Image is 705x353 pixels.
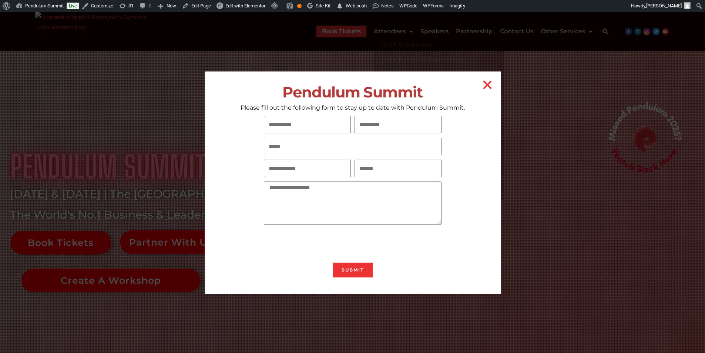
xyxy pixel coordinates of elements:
[264,229,376,258] iframe: reCAPTCHA
[297,4,302,8] div: OK
[333,263,373,277] button: Submit
[316,3,330,9] span: Site Kit
[481,79,493,91] a: Close
[336,1,343,11] span: 
[205,84,501,100] h2: Pendulum Summit
[205,104,501,111] p: Please fill out the following form to stay up to date with Pendulum Summit.
[646,3,682,9] span: [PERSON_NAME]
[225,3,265,9] span: Edit with Elementor
[342,268,364,272] span: Submit
[67,3,79,9] a: Live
